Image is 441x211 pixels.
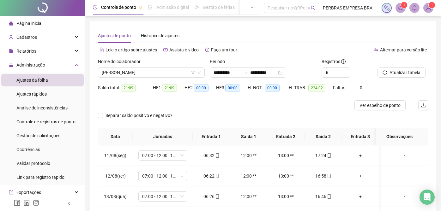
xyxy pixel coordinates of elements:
[98,128,133,145] th: Data
[225,85,240,91] span: 00:00
[378,67,426,78] button: Atualizar tabela
[214,153,220,158] span: mobile
[216,84,248,91] div: HE 3:
[420,190,435,205] div: Open Intercom Messenger
[133,128,193,145] th: Jornadas
[139,6,142,9] span: pushpin
[193,128,230,145] th: Entrada 1
[248,84,289,91] div: H. NOT.:
[142,151,184,160] span: 07:00 - 12:00 | 13:00 - 17:00
[214,194,220,199] span: mobile
[323,4,378,11] span: PERBRAS EMPRESA BRASILEIRA DE PERFURACAO LTDA
[386,193,423,200] div: -
[243,70,248,75] span: swap-right
[16,175,64,180] span: Link para registro rápido
[310,173,337,179] div: 16:58
[412,5,417,11] span: bell
[33,200,39,206] span: instagram
[198,193,225,200] div: 06:26
[380,47,427,52] span: Alternar para versão lite
[16,62,45,67] span: Administração
[98,58,145,65] label: Nome do colaborador
[106,47,157,52] span: Leia o artigo sobre ajustes
[184,84,216,91] div: HE 2:
[326,153,331,158] span: mobile
[354,100,406,110] button: Ver espelho de ponto
[333,85,347,90] span: Faltas:
[326,174,331,178] span: mobile
[401,2,407,8] sup: 1
[398,5,403,11] span: notification
[322,58,346,65] span: Registros
[386,152,423,159] div: -
[102,68,201,77] span: ENOCK RODRIGUES FILHO
[421,103,426,108] span: upload
[431,3,433,7] span: 1
[16,119,76,124] span: Controle de registros de ponto
[100,48,104,52] span: file-text
[305,128,342,145] th: Saída 2
[360,85,362,90] span: 0
[16,147,40,152] span: Ocorrências
[9,21,13,26] span: home
[265,85,280,91] span: 00:00
[403,3,405,7] span: 1
[101,5,136,10] span: Controle de ponto
[153,84,184,91] div: HE 1:
[197,71,201,74] span: down
[67,201,71,206] span: left
[311,6,316,10] span: search
[424,3,433,13] img: 87329
[148,5,153,9] span: file-done
[16,78,48,83] span: Ajustes da folha
[195,5,199,9] span: sun
[214,174,220,178] span: mobile
[310,193,337,200] div: 16:46
[342,128,379,145] th: Entrada 3
[9,190,13,195] span: export
[390,69,420,76] span: Atualizar tabela
[376,128,423,145] th: Observações
[163,48,168,52] span: youtube
[381,133,418,140] span: Observações
[210,58,229,65] label: Período
[251,5,255,9] span: ellipsis
[347,152,374,159] div: +
[191,71,195,74] span: filter
[347,193,374,200] div: +
[267,128,305,145] th: Entrada 2
[104,153,126,158] span: 11/08(seg)
[9,49,13,53] span: file
[198,173,225,179] div: 06:22
[9,35,13,39] span: user-add
[16,161,50,166] span: Validar protocolo
[16,91,47,97] span: Ajustes rápidos
[16,133,60,138] span: Gestão de solicitações
[142,171,184,181] span: 07:00 - 12:00 | 13:00 - 17:00
[205,48,209,52] span: history
[198,152,225,159] div: 06:32
[98,33,131,38] span: Ajustes de ponto
[104,194,127,199] span: 13/08(qua)
[16,49,36,54] span: Relatórios
[230,128,267,145] th: Saída 1
[105,173,126,179] span: 12/08(ter)
[341,59,346,64] span: info-circle
[156,5,189,10] span: Admissão digital
[359,102,401,109] span: Ver espelho de ponto
[326,194,331,199] span: mobile
[141,33,179,38] span: Histórico de ajustes
[169,47,199,52] span: Assista o vídeo
[383,4,390,11] img: sparkle-icon.fc2bf0ac1784a2077858766a79e2daf3.svg
[203,5,235,10] span: Gestão de férias
[429,2,435,8] sup: Atualize o seu contato no menu Meus Dados
[162,85,177,91] span: 21:09
[9,63,13,67] span: lock
[243,70,248,75] span: to
[142,192,184,201] span: 07:00 - 12:00 | 13:00 - 17:00
[194,85,208,91] span: 00:00
[308,85,325,91] span: 224:02
[93,5,97,9] span: clock-circle
[211,47,237,52] span: Faça um tour
[16,105,68,110] span: Análise de inconsistências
